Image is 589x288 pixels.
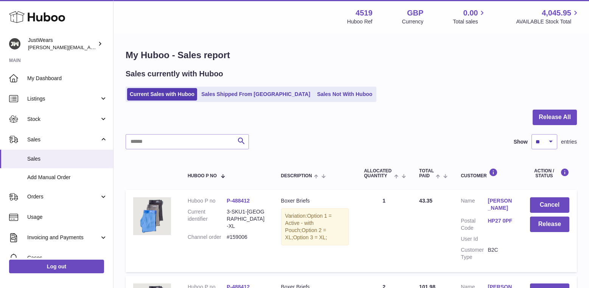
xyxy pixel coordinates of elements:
[453,8,486,25] a: 0.00 Total sales
[27,155,107,163] span: Sales
[419,198,432,204] span: 43.35
[542,8,571,18] span: 4,045.95
[27,193,99,200] span: Orders
[188,208,227,230] dt: Current identifier
[285,213,332,233] span: Option 1 = Active - with Pouch;
[281,208,349,245] div: Variation:
[461,246,488,261] dt: Customer Type
[227,234,266,241] dd: #159006
[530,217,569,232] button: Release
[453,18,486,25] span: Total sales
[364,169,392,178] span: ALLOCATED Quantity
[27,214,107,221] span: Usage
[127,88,197,101] a: Current Sales with Huboo
[461,168,515,178] div: Customer
[461,197,488,214] dt: Name
[28,37,96,51] div: JustWears
[27,75,107,82] span: My Dashboard
[9,260,104,273] a: Log out
[27,95,99,102] span: Listings
[27,174,107,181] span: Add Manual Order
[293,234,327,240] span: Option 3 = XL;
[27,234,99,241] span: Invoicing and Payments
[356,8,373,18] strong: 4519
[488,217,515,225] a: HP27 0PF
[188,197,227,204] dt: Huboo P no
[28,44,152,50] span: [PERSON_NAME][EMAIL_ADDRESS][DOMAIN_NAME]
[227,208,266,230] dd: 3-SKU1-[GEOGRAPHIC_DATA]-XL
[419,169,434,178] span: Total paid
[27,136,99,143] span: Sales
[530,197,569,213] button: Cancel
[199,88,313,101] a: Sales Shipped From [GEOGRAPHIC_DATA]
[488,246,515,261] dd: B2C
[514,138,528,146] label: Show
[314,88,375,101] a: Sales Not With Huboo
[188,173,217,178] span: Huboo P no
[461,217,488,232] dt: Postal Code
[126,69,223,79] h2: Sales currently with Huboo
[561,138,577,146] span: entries
[530,168,569,178] div: Action / Status
[285,227,326,240] span: Option 2 = XL;
[9,38,20,50] img: josh@just-wears.com
[407,8,423,18] strong: GBP
[461,235,488,243] dt: User Id
[356,190,412,272] td: 1
[347,18,373,25] div: Huboo Ref
[488,197,515,212] a: [PERSON_NAME]
[533,110,577,125] button: Release All
[463,8,478,18] span: 0.00
[133,197,171,235] img: 45191661908877.jpg
[227,198,250,204] a: P-488412
[188,234,227,241] dt: Channel order
[516,18,580,25] span: AVAILABLE Stock Total
[126,49,577,61] h1: My Huboo - Sales report
[281,173,312,178] span: Description
[402,18,424,25] div: Currency
[27,116,99,123] span: Stock
[27,254,107,262] span: Cases
[516,8,580,25] a: 4,045.95 AVAILABLE Stock Total
[281,197,349,204] div: Boxer Briefs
